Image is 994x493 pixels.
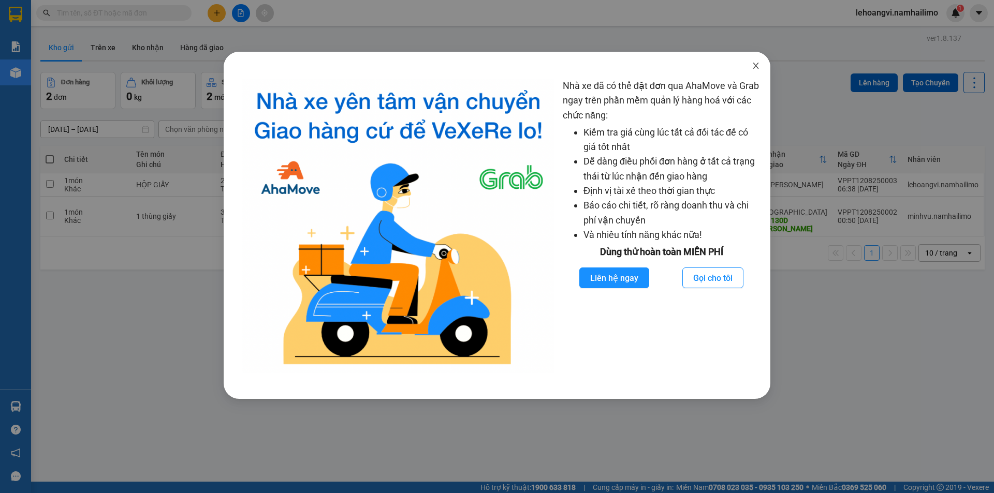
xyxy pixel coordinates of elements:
[741,52,770,81] button: Close
[563,79,760,373] div: Nhà xe đã có thể đặt đơn qua AhaMove và Grab ngay trên phần mềm quản lý hàng hoá với các chức năng:
[583,228,760,242] li: Và nhiều tính năng khác nữa!
[583,125,760,155] li: Kiểm tra giá cùng lúc tất cả đối tác để có giá tốt nhất
[563,245,760,259] div: Dùng thử hoàn toàn MIỄN PHÍ
[579,267,649,288] button: Liên hệ ngay
[682,267,743,288] button: Gọi cho tôi
[693,272,733,285] span: Gọi cho tôi
[752,62,760,70] span: close
[583,154,760,184] li: Dễ dàng điều phối đơn hàng ở tất cả trạng thái từ lúc nhận đến giao hàng
[590,272,638,285] span: Liên hệ ngay
[242,79,554,373] img: logo
[583,198,760,228] li: Báo cáo chi tiết, rõ ràng doanh thu và chi phí vận chuyển
[583,184,760,198] li: Định vị tài xế theo thời gian thực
